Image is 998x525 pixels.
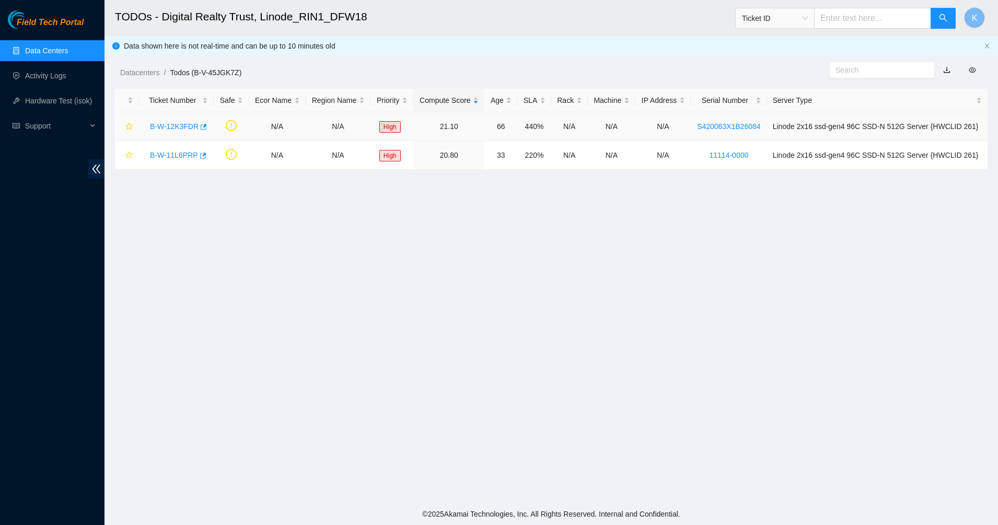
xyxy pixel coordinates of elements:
[517,141,551,170] td: 220%
[484,112,517,141] td: 66
[939,14,947,24] span: search
[943,66,950,74] a: download
[588,112,635,141] td: N/A
[150,122,199,131] a: B-W-12K3FDR
[413,112,484,141] td: 21.10
[588,141,635,170] td: N/A
[150,151,198,159] a: B-W-11L6PRP
[170,68,241,77] a: Todos (B-V-45JGK7Z)
[8,19,84,32] a: Akamai TechnologiesField Tech Portal
[969,66,976,74] span: eye
[249,112,306,141] td: N/A
[379,121,401,133] span: High
[120,68,159,77] a: Datacenters
[972,11,978,25] span: K
[121,147,133,164] button: star
[984,43,990,50] button: close
[964,7,985,28] button: K
[13,122,20,130] span: read
[164,68,166,77] span: /
[17,18,84,28] span: Field Tech Portal
[635,141,691,170] td: N/A
[710,151,749,159] a: 11114-0000
[551,112,588,141] td: N/A
[249,141,306,170] td: N/A
[8,10,53,29] img: Akamai Technologies
[105,503,998,525] footer: © 2025 Akamai Technologies, Inc. All Rights Reserved. Internal and Confidential.
[697,122,760,131] a: S420063X1B26084
[25,72,66,80] a: Activity Logs
[25,97,92,105] a: Hardware Test (isok)
[306,141,371,170] td: N/A
[306,112,371,141] td: N/A
[125,123,133,131] span: star
[25,46,68,55] a: Data Centers
[226,120,237,131] span: exclamation-circle
[742,10,808,26] span: Ticket ID
[767,141,988,170] td: Linode 2x16 ssd-gen4 96C SSD-N 512G Server {HWCLID 261}
[835,64,920,76] input: Search
[121,118,133,135] button: star
[379,150,401,161] span: High
[25,115,87,136] span: Support
[767,112,988,141] td: Linode 2x16 ssd-gen4 96C SSD-N 512G Server {HWCLID 261}
[635,112,691,141] td: N/A
[484,141,517,170] td: 33
[413,141,484,170] td: 20.80
[125,151,133,160] span: star
[814,8,931,29] input: Enter text here...
[88,159,105,179] span: double-left
[226,149,237,160] span: exclamation-circle
[551,141,588,170] td: N/A
[931,8,956,29] button: search
[935,62,958,78] button: download
[517,112,551,141] td: 440%
[984,43,990,49] span: close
